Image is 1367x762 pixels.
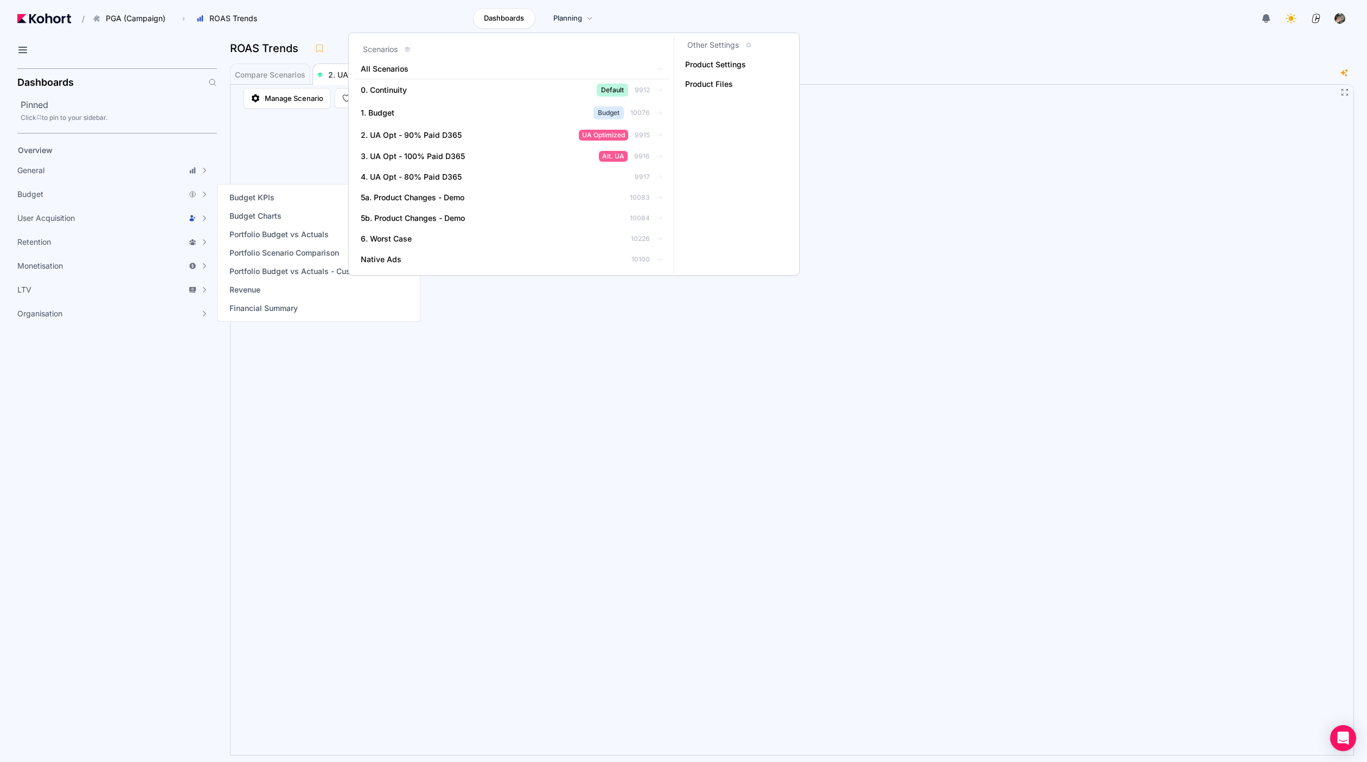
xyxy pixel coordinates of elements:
[226,208,285,224] a: Budget Charts
[361,172,462,182] span: 4. UA Opt - 80% Paid D365
[17,308,62,319] span: Organisation
[354,208,669,228] a: 5b. Product Changes - Demo10084
[597,84,628,97] span: Default
[630,214,650,223] span: 10084
[354,79,669,101] a: 0. ContinuityDefault9912
[190,9,269,28] button: ROAS Trends
[361,107,394,118] span: 1. Budget
[687,40,739,50] h3: Other Settings
[1340,88,1349,97] button: Fullscreen
[21,98,217,111] h2: Pinned
[361,130,462,141] span: 2. UA Opt - 90% Paid D365
[685,79,746,90] span: Product Files
[363,44,398,55] h3: Scenarios
[265,93,323,104] span: Manage Scenario
[553,13,582,24] span: Planning
[361,254,401,265] span: Native Ads
[679,74,794,94] a: Product Files
[235,71,305,79] span: Compare Scenarios
[17,14,71,23] img: Kohort logo
[361,85,407,96] span: 0. Continuity
[354,250,669,269] a: Native Ads10100
[361,63,622,74] span: All Scenarios
[635,131,650,139] span: 9915
[361,151,465,162] span: 3. UA Opt - 100% Paid D365
[226,264,393,279] a: Portfolio Budget vs Actuals - Custom Period
[226,227,332,242] a: Portfolio Budget vs Actuals
[473,8,535,29] a: Dashboards
[361,192,464,203] span: 5a. Product Changes - Demo
[180,14,187,23] span: ›
[226,301,301,316] a: Financial Summary
[630,109,650,117] span: 10076
[229,229,329,240] span: Portfolio Budget vs Actuals
[354,146,669,166] a: 3. UA Opt - 100% Paid D365Alt. UA9916
[630,193,650,202] span: 10083
[354,102,669,124] a: 1. BudgetBudget10076
[484,13,524,24] span: Dashboards
[17,165,44,176] span: General
[354,188,669,207] a: 5a. Product Changes - Demo10083
[361,233,412,244] span: 6. Worst Case
[17,237,51,247] span: Retention
[231,85,1353,755] iframe: To enrich screen reader interactions, please activate Accessibility in Grammarly extension settings
[229,247,339,258] span: Portfolio Scenario Comparison
[73,13,85,24] span: /
[354,59,669,79] a: All Scenarios
[634,152,650,161] span: 9916
[18,145,53,155] span: Overview
[579,130,628,141] span: UA Optimized
[17,284,31,295] span: LTV
[631,234,650,243] span: 10226
[328,70,429,79] span: 2. UA Opt - 90% Paid D365
[354,167,669,187] a: 4. UA Opt - 80% Paid D3659917
[593,106,624,119] span: Budget
[679,55,794,74] a: Product Settings
[17,261,63,271] span: Monetisation
[685,59,746,70] span: Product Settings
[631,255,650,264] span: 10100
[17,78,74,87] h2: Dashboards
[21,113,217,122] div: Click to pin to your sidebar.
[599,151,628,162] span: Alt. UA
[635,86,650,94] span: 9912
[17,189,43,200] span: Budget
[229,266,389,277] span: Portfolio Budget vs Actuals - Custom Period
[14,142,199,158] a: Overview
[226,190,278,205] a: Budget KPIs
[229,211,282,221] span: Budget Charts
[229,303,298,314] span: Financial Summary
[229,192,274,203] span: Budget KPIs
[361,213,465,224] span: 5b. Product Changes - Demo
[244,88,330,109] a: Manage Scenario
[542,8,604,29] a: Planning
[87,9,177,28] button: PGA (Campaign)
[354,125,669,145] a: 2. UA Opt - 90% Paid D365UA Optimized9915
[229,284,260,295] span: Revenue
[209,13,257,24] span: ROAS Trends
[230,43,305,54] h3: ROAS Trends
[17,213,75,224] span: User Acquisition
[635,173,650,181] span: 9917
[226,245,342,261] a: Portfolio Scenario Comparison
[1330,725,1356,751] div: Open Intercom Messenger
[226,282,264,297] a: Revenue
[1311,13,1321,24] img: logo_ConcreteSoftwareLogo_20230810134128192030.png
[354,229,669,249] a: 6. Worst Case10226
[106,13,165,24] span: PGA (Campaign)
